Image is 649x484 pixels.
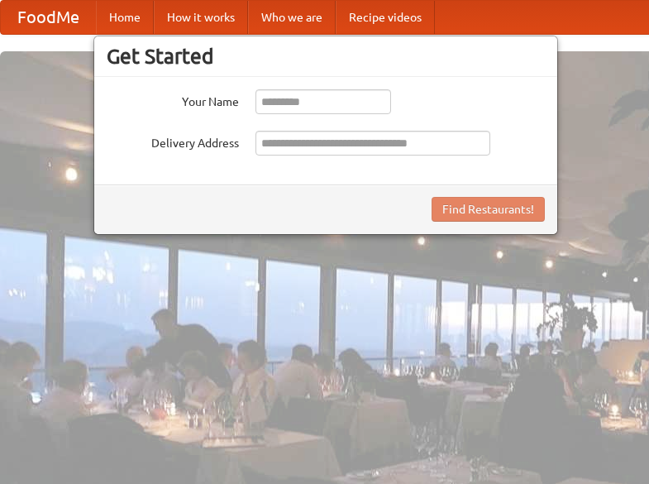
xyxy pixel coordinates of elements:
[432,197,545,222] button: Find Restaurants!
[1,1,96,34] a: FoodMe
[336,1,435,34] a: Recipe videos
[154,1,248,34] a: How it works
[107,131,239,151] label: Delivery Address
[96,1,154,34] a: Home
[107,44,545,69] h3: Get Started
[248,1,336,34] a: Who we are
[107,89,239,110] label: Your Name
